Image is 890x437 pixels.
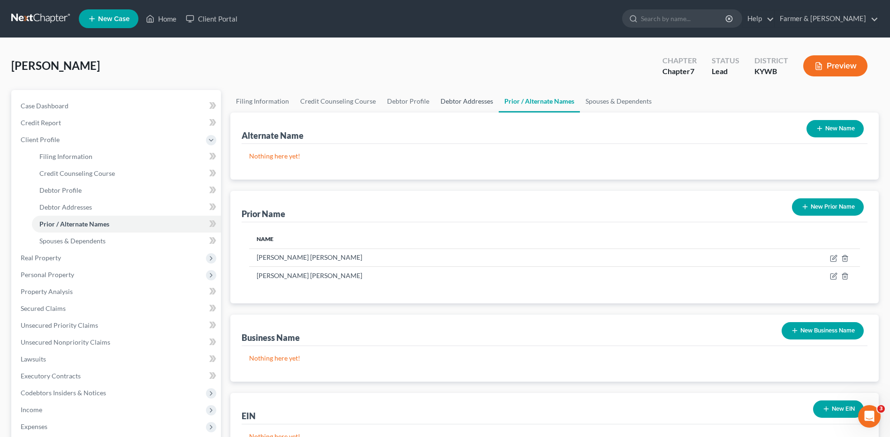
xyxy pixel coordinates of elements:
[32,233,221,249] a: Spouses & Dependents
[13,334,221,351] a: Unsecured Nonpriority Claims
[39,152,92,160] span: Filing Information
[21,355,46,363] span: Lawsuits
[32,165,221,182] a: Credit Counseling Course
[690,67,694,75] span: 7
[712,66,739,77] div: Lead
[641,10,727,27] input: Search by name...
[858,405,881,428] iframe: Intercom live chat
[249,267,715,285] td: [PERSON_NAME] [PERSON_NAME]
[754,66,788,77] div: KYWB
[435,90,499,113] a: Debtor Addresses
[21,287,73,295] span: Property Analysis
[242,410,256,422] div: EIN
[813,400,864,418] button: New EIN
[381,90,435,113] a: Debtor Profile
[743,10,774,27] a: Help
[13,283,221,300] a: Property Analysis
[249,354,860,363] p: Nothing here yet!
[39,237,106,245] span: Spouses & Dependents
[242,130,304,141] div: Alternate Name
[499,90,580,113] a: Prior / Alternate Names
[21,372,81,380] span: Executory Contracts
[21,321,98,329] span: Unsecured Priority Claims
[98,15,129,23] span: New Case
[32,148,221,165] a: Filing Information
[39,169,115,177] span: Credit Counseling Course
[782,322,864,339] button: New Business Name
[295,90,381,113] a: Credit Counseling Course
[181,10,242,27] a: Client Portal
[21,338,110,346] span: Unsecured Nonpriority Claims
[32,182,221,199] a: Debtor Profile
[13,368,221,384] a: Executory Contracts
[13,98,221,114] a: Case Dashboard
[662,55,697,66] div: Chapter
[13,351,221,368] a: Lawsuits
[11,59,100,72] span: [PERSON_NAME]
[580,90,657,113] a: Spouses & Dependents
[249,249,715,266] td: [PERSON_NAME] [PERSON_NAME]
[806,120,864,137] button: New Name
[13,317,221,334] a: Unsecured Priority Claims
[39,186,82,194] span: Debtor Profile
[792,198,864,216] button: New Prior Name
[21,389,106,397] span: Codebtors Insiders & Notices
[32,199,221,216] a: Debtor Addresses
[21,422,47,430] span: Expenses
[775,10,878,27] a: Farmer & [PERSON_NAME]
[662,66,697,77] div: Chapter
[754,55,788,66] div: District
[21,254,61,262] span: Real Property
[141,10,181,27] a: Home
[249,151,860,161] p: Nothing here yet!
[877,405,885,413] span: 3
[13,114,221,131] a: Credit Report
[21,271,74,279] span: Personal Property
[32,216,221,233] a: Prior / Alternate Names
[39,220,109,228] span: Prior / Alternate Names
[712,55,739,66] div: Status
[21,119,61,127] span: Credit Report
[230,90,295,113] a: Filing Information
[21,102,68,110] span: Case Dashboard
[803,55,867,76] button: Preview
[249,230,715,249] th: Name
[242,208,285,219] div: Prior Name
[21,304,66,312] span: Secured Claims
[39,203,92,211] span: Debtor Addresses
[242,332,300,343] div: Business Name
[21,406,42,414] span: Income
[13,300,221,317] a: Secured Claims
[21,136,60,143] span: Client Profile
